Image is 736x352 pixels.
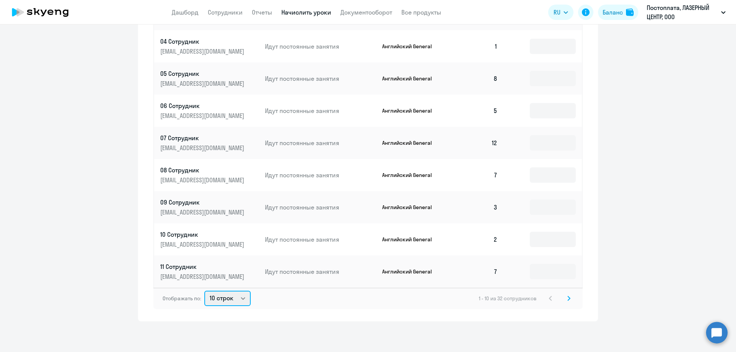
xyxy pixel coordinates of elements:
[265,139,376,147] p: Идут постоянные занятия
[160,69,259,88] a: 05 Сотрудник[EMAIL_ADDRESS][DOMAIN_NAME]
[603,8,623,17] div: Баланс
[382,204,440,211] p: Английский General
[382,268,440,275] p: Английский General
[450,191,504,223] td: 3
[160,230,259,249] a: 10 Сотрудник[EMAIL_ADDRESS][DOMAIN_NAME]
[265,171,376,179] p: Идут постоянные занятия
[160,102,246,110] p: 06 Сотрудник
[382,43,440,50] p: Английский General
[626,8,634,16] img: balance
[160,79,246,88] p: [EMAIL_ADDRESS][DOMAIN_NAME]
[160,262,246,271] p: 11 Сотрудник
[382,139,440,146] p: Английский General
[160,208,246,216] p: [EMAIL_ADDRESS][DOMAIN_NAME]
[548,5,573,20] button: RU
[160,47,246,56] p: [EMAIL_ADDRESS][DOMAIN_NAME]
[265,74,376,83] p: Идут постоянные занятия
[382,172,440,178] p: Английский General
[265,203,376,211] p: Идут постоянные занятия
[643,3,729,21] button: Постоплата, ЛАЗЕРНЫЙ ЦЕНТР, ООО
[208,8,243,16] a: Сотрудники
[265,106,376,115] p: Идут постоянные занятия
[265,42,376,51] p: Идут постоянные занятия
[265,267,376,276] p: Идут постоянные занятия
[163,295,201,302] span: Отображать по:
[450,255,504,288] td: 7
[647,3,718,21] p: Постоплата, ЛАЗЕРНЫЙ ЦЕНТР, ООО
[160,230,246,239] p: 10 Сотрудник
[382,236,440,243] p: Английский General
[450,95,504,127] td: 5
[382,107,440,114] p: Английский General
[450,159,504,191] td: 7
[160,240,246,249] p: [EMAIL_ADDRESS][DOMAIN_NAME]
[450,30,504,62] td: 1
[382,75,440,82] p: Английский General
[172,8,199,16] a: Дашборд
[160,198,259,216] a: 09 Сотрудник[EMAIL_ADDRESS][DOMAIN_NAME]
[160,37,246,46] p: 04 Сотрудник
[450,62,504,95] td: 8
[160,69,246,78] p: 05 Сотрудник
[401,8,441,16] a: Все продукты
[160,272,246,281] p: [EMAIL_ADDRESS][DOMAIN_NAME]
[160,166,259,184] a: 08 Сотрудник[EMAIL_ADDRESS][DOMAIN_NAME]
[160,198,246,206] p: 09 Сотрудник
[160,37,259,56] a: 04 Сотрудник[EMAIL_ADDRESS][DOMAIN_NAME]
[160,166,246,174] p: 08 Сотрудник
[450,127,504,159] td: 12
[450,223,504,255] td: 2
[160,144,246,152] p: [EMAIL_ADDRESS][DOMAIN_NAME]
[598,5,638,20] button: Балансbalance
[479,295,537,302] span: 1 - 10 из 32 сотрудников
[554,8,560,17] span: RU
[160,102,259,120] a: 06 Сотрудник[EMAIL_ADDRESS][DOMAIN_NAME]
[160,134,259,152] a: 07 Сотрудник[EMAIL_ADDRESS][DOMAIN_NAME]
[265,235,376,244] p: Идут постоянные занятия
[160,262,259,281] a: 11 Сотрудник[EMAIL_ADDRESS][DOMAIN_NAME]
[160,111,246,120] p: [EMAIL_ADDRESS][DOMAIN_NAME]
[160,176,246,184] p: [EMAIL_ADDRESS][DOMAIN_NAME]
[252,8,272,16] a: Отчеты
[281,8,331,16] a: Начислить уроки
[340,8,392,16] a: Документооборот
[160,134,246,142] p: 07 Сотрудник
